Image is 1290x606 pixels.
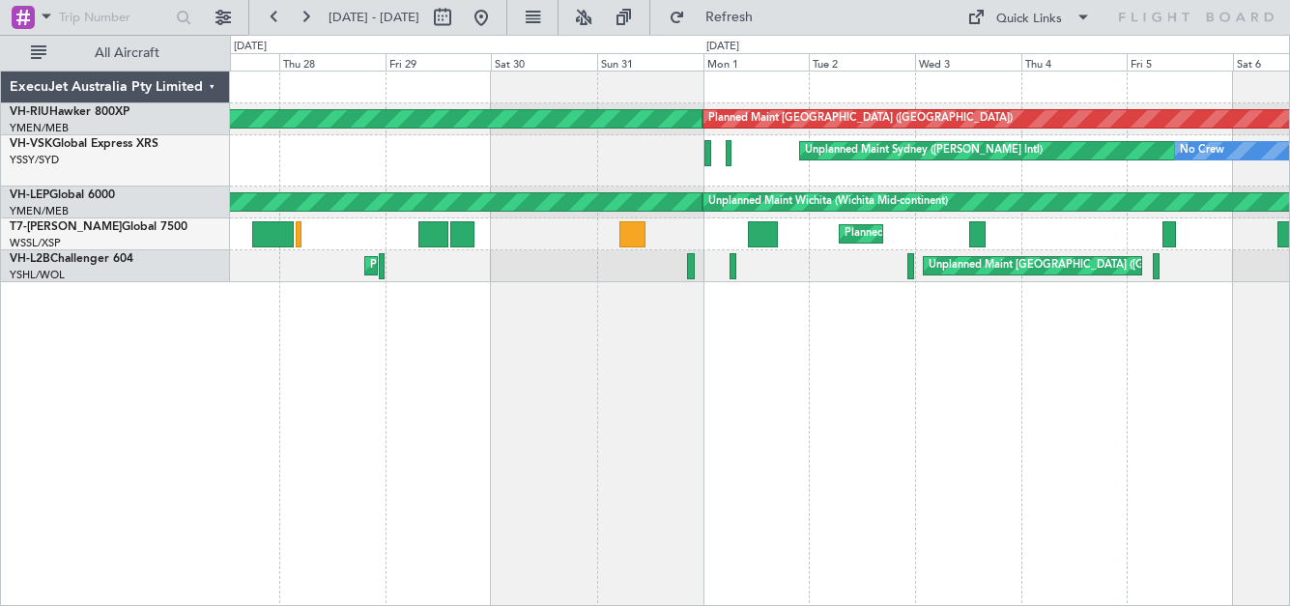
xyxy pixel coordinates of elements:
button: All Aircraft [21,38,210,69]
span: VH-LEP [10,189,49,201]
span: Refresh [689,11,770,24]
a: WSSL/XSP [10,236,61,250]
button: Quick Links [958,2,1101,33]
div: No Crew [1180,136,1224,165]
div: Sat 30 [491,53,597,71]
span: VH-L2B [10,253,50,265]
div: Planned Maint [GEOGRAPHIC_DATA] ([GEOGRAPHIC_DATA]) [370,251,674,280]
div: [DATE] [706,39,739,55]
input: Trip Number [59,3,170,32]
span: VH-RIU [10,106,49,118]
div: Unplanned Maint Sydney ([PERSON_NAME] Intl) [805,136,1043,165]
div: Fri 5 [1127,53,1233,71]
div: Sun 31 [597,53,703,71]
a: VH-LEPGlobal 6000 [10,189,115,201]
div: Unplanned Maint [GEOGRAPHIC_DATA] ([GEOGRAPHIC_DATA]) [929,251,1247,280]
a: VH-RIUHawker 800XP [10,106,129,118]
div: Planned Maint Dubai (Al Maktoum Intl) [845,219,1035,248]
div: Tue 2 [809,53,915,71]
div: Wed 3 [915,53,1021,71]
div: Mon 1 [703,53,810,71]
div: [DATE] [234,39,267,55]
button: Refresh [660,2,776,33]
a: T7-[PERSON_NAME]Global 7500 [10,221,187,233]
span: VH-VSK [10,138,52,150]
a: YMEN/MEB [10,121,69,135]
div: Unplanned Maint Wichita (Wichita Mid-continent) [708,188,948,216]
div: Planned Maint [GEOGRAPHIC_DATA] ([GEOGRAPHIC_DATA]) [708,104,1013,133]
div: Quick Links [996,10,1062,29]
a: YMEN/MEB [10,204,69,218]
div: Thu 28 [279,53,386,71]
span: [DATE] - [DATE] [329,9,419,26]
div: Thu 4 [1021,53,1128,71]
a: YSHL/WOL [10,268,65,282]
a: VH-VSKGlobal Express XRS [10,138,158,150]
a: VH-L2BChallenger 604 [10,253,133,265]
span: T7-[PERSON_NAME] [10,221,122,233]
span: All Aircraft [50,46,204,60]
div: Fri 29 [386,53,492,71]
a: YSSY/SYD [10,153,59,167]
